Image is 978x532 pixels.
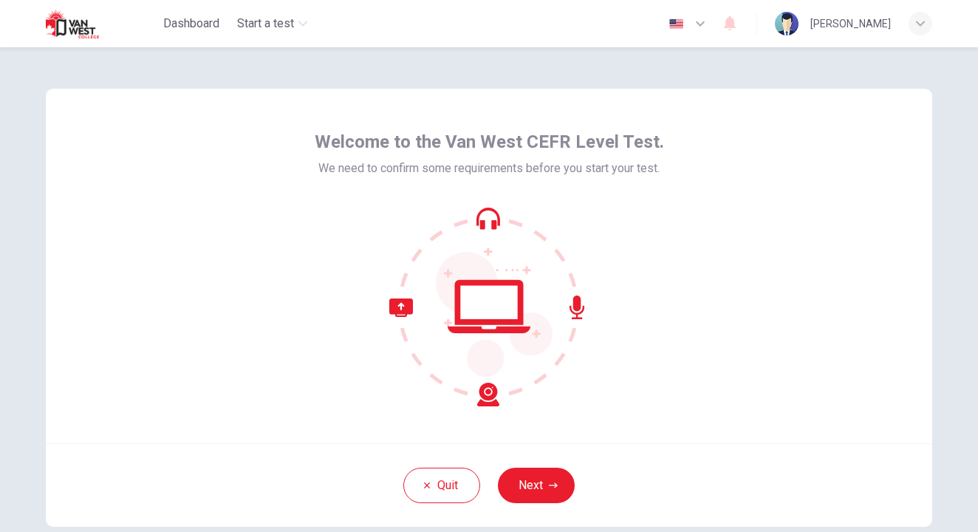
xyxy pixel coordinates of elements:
button: Dashboard [157,10,225,37]
span: Welcome to the Van West CEFR Level Test. [315,130,664,154]
img: Van West logo [46,9,123,38]
span: Start a test [237,15,294,33]
img: Profile picture [775,12,799,35]
span: Dashboard [163,15,219,33]
button: Start a test [231,10,313,37]
button: Quit [403,468,480,503]
button: Next [498,468,575,503]
img: en [667,18,685,30]
span: We need to confirm some requirements before you start your test. [318,160,660,177]
a: Van West logo [46,9,157,38]
div: [PERSON_NAME] [810,15,891,33]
